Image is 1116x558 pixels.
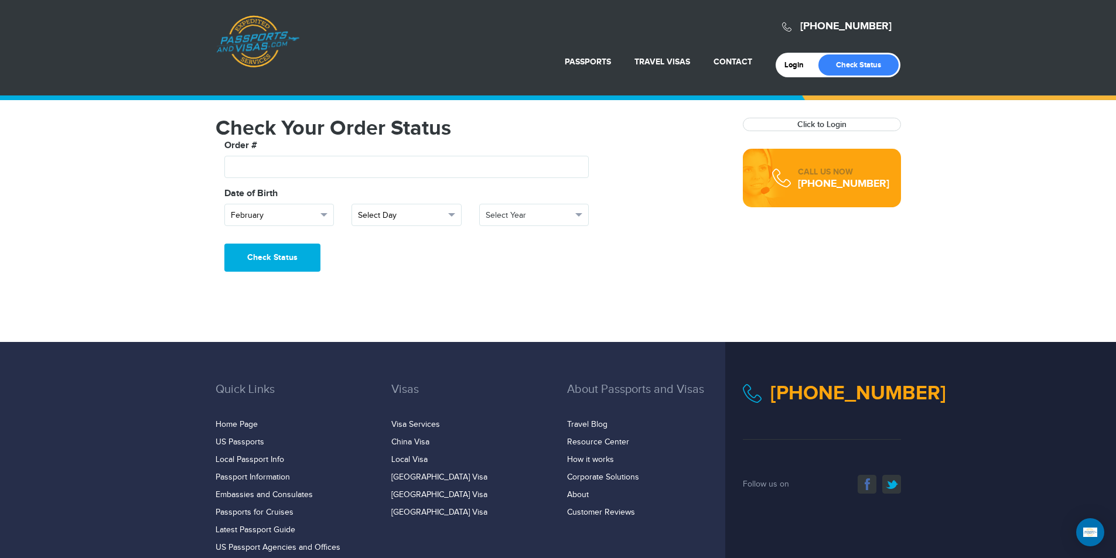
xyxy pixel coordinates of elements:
[565,57,611,67] a: Passports
[1076,518,1104,546] div: Open Intercom Messenger
[391,420,440,429] a: Visa Services
[391,383,550,413] h3: Visas
[351,204,462,226] button: Select Day
[224,244,320,272] button: Check Status
[818,54,899,76] a: Check Status
[714,57,752,67] a: Contact
[224,139,257,153] label: Order #
[567,473,639,482] a: Corporate Solutions
[882,475,901,494] a: twitter
[634,57,690,67] a: Travel Visas
[800,20,892,33] a: [PHONE_NUMBER]
[743,480,789,489] span: Follow us on
[798,178,889,190] div: [PHONE_NUMBER]
[216,455,284,464] a: Local Passport Info
[858,475,876,494] a: facebook
[216,437,264,447] a: US Passports
[567,383,725,413] h3: About Passports and Visas
[567,420,608,429] a: Travel Blog
[391,455,428,464] a: Local Visa
[216,525,295,535] a: Latest Passport Guide
[391,508,487,517] a: [GEOGRAPHIC_DATA] Visa
[216,508,293,517] a: Passports for Cruises
[231,210,318,221] span: February
[567,455,614,464] a: How it works
[391,490,487,499] a: [GEOGRAPHIC_DATA] Visa
[216,383,374,413] h3: Quick Links
[567,437,629,447] a: Resource Center
[567,490,589,499] a: About
[224,204,335,226] button: February
[358,210,445,221] span: Select Day
[479,204,589,226] button: Select Year
[216,490,313,499] a: Embassies and Consulates
[486,210,572,221] span: Select Year
[797,119,847,129] a: Click to Login
[391,437,429,447] a: China Visa
[798,166,889,178] div: CALL US NOW
[216,420,258,429] a: Home Page
[224,187,278,201] label: Date of Birth
[770,381,946,405] a: [PHONE_NUMBER]
[784,60,812,70] a: Login
[216,15,299,68] a: Passports & [DOMAIN_NAME]
[567,508,635,517] a: Customer Reviews
[391,473,487,482] a: [GEOGRAPHIC_DATA] Visa
[216,473,290,482] a: Passport Information
[216,543,340,552] a: US Passport Agencies and Offices
[216,118,725,139] h1: Check Your Order Status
